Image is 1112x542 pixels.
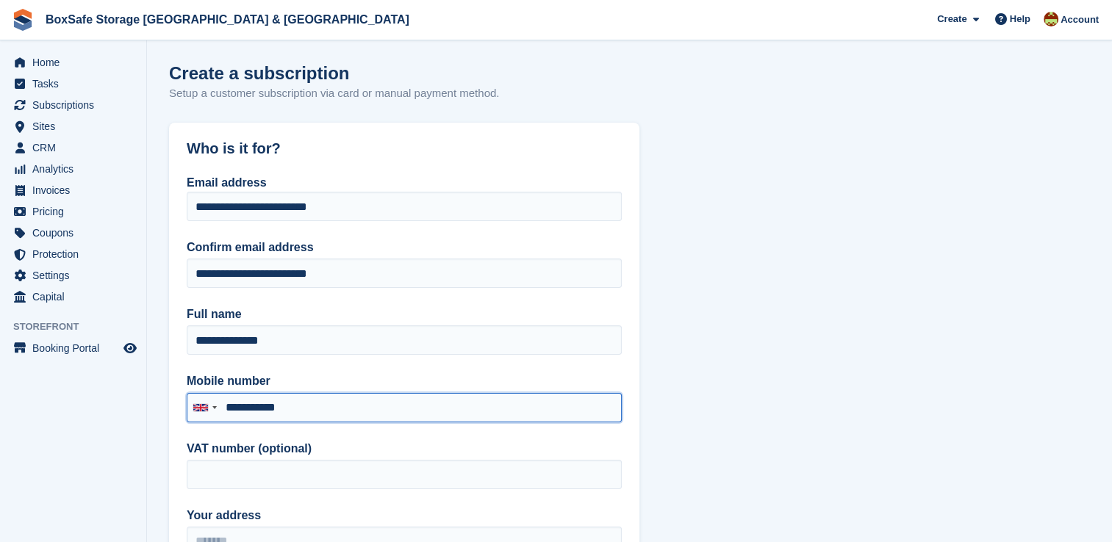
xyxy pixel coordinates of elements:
a: menu [7,73,139,94]
span: Settings [32,265,121,286]
span: Protection [32,244,121,264]
span: Booking Portal [32,338,121,358]
a: menu [7,180,139,200]
span: Subscriptions [32,95,121,115]
span: Storefront [13,319,146,334]
span: Pricing [32,201,121,222]
label: Confirm email address [187,239,622,256]
span: Create [937,12,966,26]
a: BoxSafe Storage [GEOGRAPHIC_DATA] & [GEOGRAPHIC_DATA] [40,7,415,32]
a: menu [7,137,139,158]
h1: Create a subscription [169,63,349,83]
label: Mobile number [187,372,622,390]
label: Your address [187,507,622,524]
img: Kim [1044,12,1058,26]
a: menu [7,338,139,358]
a: menu [7,95,139,115]
a: menu [7,52,139,73]
p: Setup a customer subscription via card or manual payment method. [169,85,499,102]
a: menu [7,116,139,137]
span: Tasks [32,73,121,94]
a: menu [7,201,139,222]
img: stora-icon-8386f47178a22dfd0bd8f6a31ec36ba5ce8667c1dd55bd0f319d3a0aa187defe.svg [12,9,34,31]
span: Analytics [32,159,121,179]
span: Sites [32,116,121,137]
a: Preview store [121,339,139,357]
span: Help [1010,12,1030,26]
span: Invoices [32,180,121,200]
a: menu [7,223,139,243]
h2: Who is it for? [187,140,622,157]
span: CRM [32,137,121,158]
a: menu [7,286,139,307]
span: Coupons [32,223,121,243]
span: Home [32,52,121,73]
div: United Kingdom: +44 [187,394,221,422]
span: Account [1061,12,1099,27]
a: menu [7,159,139,179]
label: Email address [187,176,267,189]
a: menu [7,265,139,286]
span: Capital [32,286,121,307]
a: menu [7,244,139,264]
label: Full name [187,306,622,323]
label: VAT number (optional) [187,440,622,458]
